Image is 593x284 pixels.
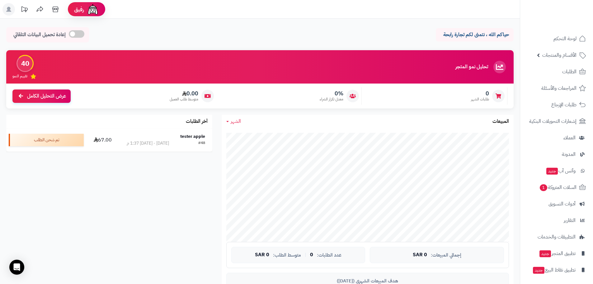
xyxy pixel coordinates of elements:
[305,253,306,257] span: |
[538,233,576,241] span: التطبيقات والخدمات
[27,93,66,100] span: عرض التحليل الكامل
[524,64,589,79] a: الطلبات
[12,89,71,103] a: عرض التحليل الكامل
[9,134,84,146] div: تم شحن الطلب
[533,267,544,274] span: جديد
[471,90,489,97] span: 0
[524,229,589,244] a: التطبيقات والخدمات
[524,213,589,228] a: التقارير
[455,64,488,70] h3: تحليل نمو المتجر
[551,17,587,30] img: logo-2.png
[186,119,208,124] h3: آخر الطلبات
[529,117,577,126] span: إشعارات التحويلات البنكية
[524,196,589,211] a: أدوات التسويق
[540,184,547,191] span: 1
[12,74,27,79] span: تقييم النمو
[317,253,341,258] span: عدد الطلبات:
[87,3,99,16] img: ai-face.png
[524,180,589,195] a: السلات المتروكة1
[198,140,205,147] div: #48
[231,118,241,125] span: الشهر
[553,34,577,43] span: لوحة التحكم
[471,97,489,102] span: طلبات الشهر
[539,249,576,258] span: تطبيق المتجر
[9,260,24,275] div: Open Intercom Messenger
[16,3,32,17] a: تحديثات المنصة
[532,266,576,274] span: تطبيق نقاط البيع
[320,97,343,102] span: معدل تكرار الشراء
[524,114,589,129] a: إشعارات التحويلات البنكية
[551,100,577,109] span: طلبات الإرجاع
[546,168,558,175] span: جديد
[562,67,577,76] span: الطلبات
[562,150,576,159] span: المدونة
[226,118,241,125] a: الشهر
[524,163,589,178] a: وآتس آبجديد
[127,140,169,147] div: [DATE] - [DATE] 1:37 م
[563,133,576,142] span: العملاء
[170,90,198,97] span: 0.00
[86,128,120,152] td: 67.00
[524,262,589,277] a: تطبيق نقاط البيعجديد
[539,250,551,257] span: جديد
[413,252,427,258] span: 0 SAR
[310,252,313,258] span: 0
[273,253,301,258] span: متوسط الطلب:
[524,130,589,145] a: العملاء
[524,147,589,162] a: المدونة
[180,133,205,140] strong: tester apple
[524,246,589,261] a: تطبيق المتجرجديد
[492,119,509,124] h3: المبيعات
[13,31,66,38] span: إعادة تحميل البيانات التلقائي
[548,200,576,208] span: أدوات التسويق
[542,51,577,60] span: الأقسام والمنتجات
[564,216,576,225] span: التقارير
[546,166,576,175] span: وآتس آب
[255,252,269,258] span: 0 SAR
[320,90,343,97] span: 0%
[541,84,577,93] span: المراجعات والأسئلة
[539,183,577,192] span: السلات المتروكة
[440,31,509,38] p: حياكم الله ، نتمنى لكم تجارة رابحة
[524,97,589,112] a: طلبات الإرجاع
[170,97,198,102] span: متوسط طلب العميل
[74,6,84,13] span: رفيق
[524,81,589,96] a: المراجعات والأسئلة
[524,31,589,46] a: لوحة التحكم
[431,253,461,258] span: إجمالي المبيعات:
